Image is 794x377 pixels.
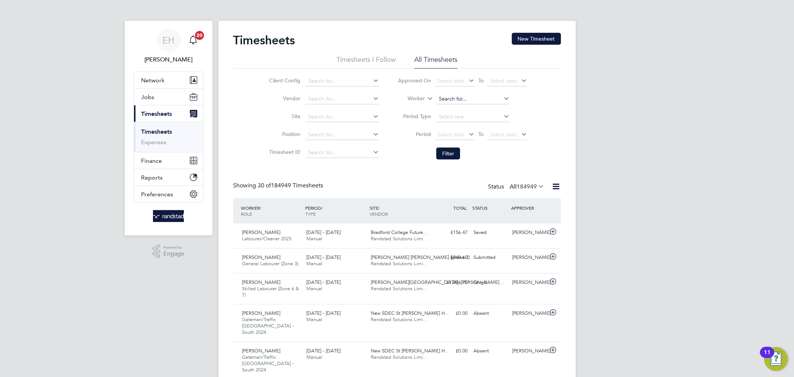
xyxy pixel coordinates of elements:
a: Go to home page [134,210,204,222]
span: Select date [437,131,464,138]
div: Absent [471,307,510,320]
span: Preferences [141,191,173,198]
span: Manual [306,285,322,292]
span: Powered by [163,244,184,251]
span: Labourer/Cleaner 2025 [242,235,292,242]
div: WORKER [239,201,304,221]
div: £0.00 [432,345,471,357]
span: 184949 [517,183,537,190]
div: Saved [471,276,510,289]
span: Randstad Solutions Limi… [371,260,428,267]
div: £849.60 [432,251,471,264]
label: Client Config [267,77,300,84]
div: Status [488,182,546,192]
span: Manual [306,260,322,267]
span: / [379,205,380,211]
label: All [510,183,545,190]
span: ROLE [241,211,252,217]
span: [DATE] - [DATE] [306,229,341,235]
label: Position [267,131,300,137]
span: Jobs [141,94,154,101]
span: Bradford College Future… [371,229,428,235]
span: [PERSON_NAME] [242,279,281,285]
span: / [260,205,262,211]
input: Search for... [306,112,379,122]
span: VENDOR [370,211,388,217]
div: [PERSON_NAME] [509,307,548,320]
span: New SDEC St [PERSON_NAME] H… [371,348,450,354]
span: [DATE] - [DATE] [306,279,341,285]
span: Randstad Solutions Limi… [371,285,428,292]
span: [PERSON_NAME] [PERSON_NAME] (phase 2) [371,254,470,260]
span: Randstad Solutions Limi… [371,354,428,360]
div: PERIOD [303,201,368,221]
button: Finance [134,152,203,169]
div: STATUS [471,201,510,215]
span: Manual [306,235,322,242]
span: [DATE] - [DATE] [306,348,341,354]
div: Timesheets [134,122,203,152]
span: [DATE] - [DATE] [306,254,341,260]
div: [PERSON_NAME] [509,251,548,264]
input: Select one [436,112,510,122]
span: TYPE [305,211,316,217]
li: Timesheets I Follow [337,55,396,69]
a: 20 [186,28,201,52]
span: [DATE] - [DATE] [306,310,341,316]
span: 30 of [258,182,271,189]
input: Search for... [436,94,510,104]
button: Preferences [134,186,203,202]
div: [PERSON_NAME] [509,276,548,289]
a: EH[PERSON_NAME] [134,28,204,64]
div: £0.00 [432,307,471,320]
span: [PERSON_NAME] [242,348,281,354]
span: Randstad Solutions Limi… [371,316,428,323]
input: Search for... [306,130,379,140]
span: To [476,76,486,85]
span: Reports [141,174,163,181]
span: [PERSON_NAME][GEOGRAPHIC_DATA], [PERSON_NAME]… [371,279,504,285]
div: Submitted [471,251,510,264]
span: Skilled Labourer (Zone 6 & 7) [242,285,299,298]
div: Showing [233,182,325,190]
span: Gateman/Traffic [GEOGRAPHIC_DATA] - South 2024 [242,316,294,335]
span: To [476,129,486,139]
span: Emma Howells [134,55,204,64]
button: Open Resource Center, 11 new notifications [764,347,788,371]
span: Select date [490,77,517,84]
span: Timesheets [141,110,172,117]
span: Engage [163,251,184,257]
span: 20 [195,31,204,40]
div: Absent [471,345,510,357]
span: [PERSON_NAME] [242,254,281,260]
label: Worker [391,95,425,102]
span: 184949 Timesheets [258,182,323,189]
span: Gateman/Traffic [GEOGRAPHIC_DATA] - South 2024 [242,354,294,373]
div: Saved [471,226,510,239]
a: Powered byEngage [153,244,184,259]
span: Select date [437,77,464,84]
div: [PERSON_NAME] [509,345,548,357]
span: Finance [141,157,162,164]
span: Manual [306,316,322,323]
span: New SDEC St [PERSON_NAME] H… [371,310,450,316]
span: General Labourer (Zone 3) [242,260,299,267]
button: Filter [436,148,460,159]
label: Approved On [398,77,431,84]
span: [PERSON_NAME] [242,310,281,316]
span: EH [162,35,175,45]
h2: Timesheets [233,33,295,48]
input: Search for... [306,148,379,158]
div: 11 [764,352,771,362]
span: Randstad Solutions Limi… [371,235,428,242]
label: Timesheet ID [267,149,300,155]
span: Manual [306,354,322,360]
button: Reports [134,169,203,186]
span: Select date [490,131,517,138]
input: Search for... [306,94,379,104]
span: Network [141,77,165,84]
a: Expenses [141,139,167,146]
button: Network [134,72,203,88]
button: Jobs [134,89,203,105]
div: SITE [368,201,432,221]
